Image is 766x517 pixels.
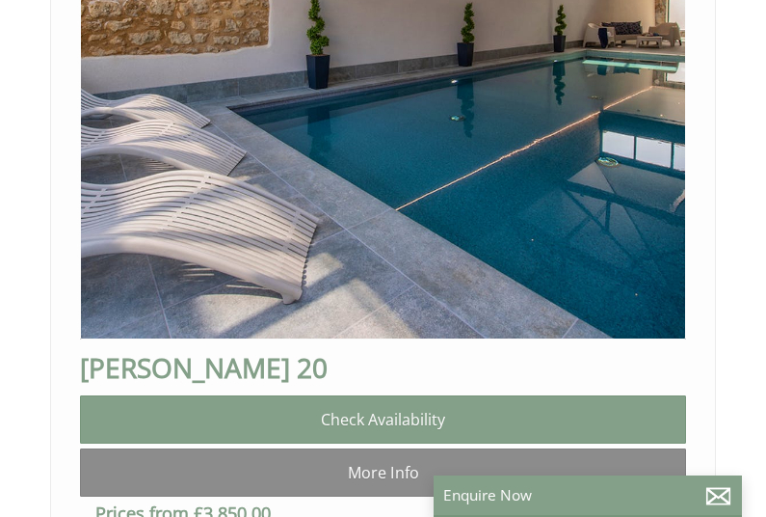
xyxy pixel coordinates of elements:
a: [PERSON_NAME] 20 [80,349,328,386]
p: Enquire Now [443,485,732,505]
a: More Info [80,449,686,497]
a: Check Availability [80,395,686,444]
